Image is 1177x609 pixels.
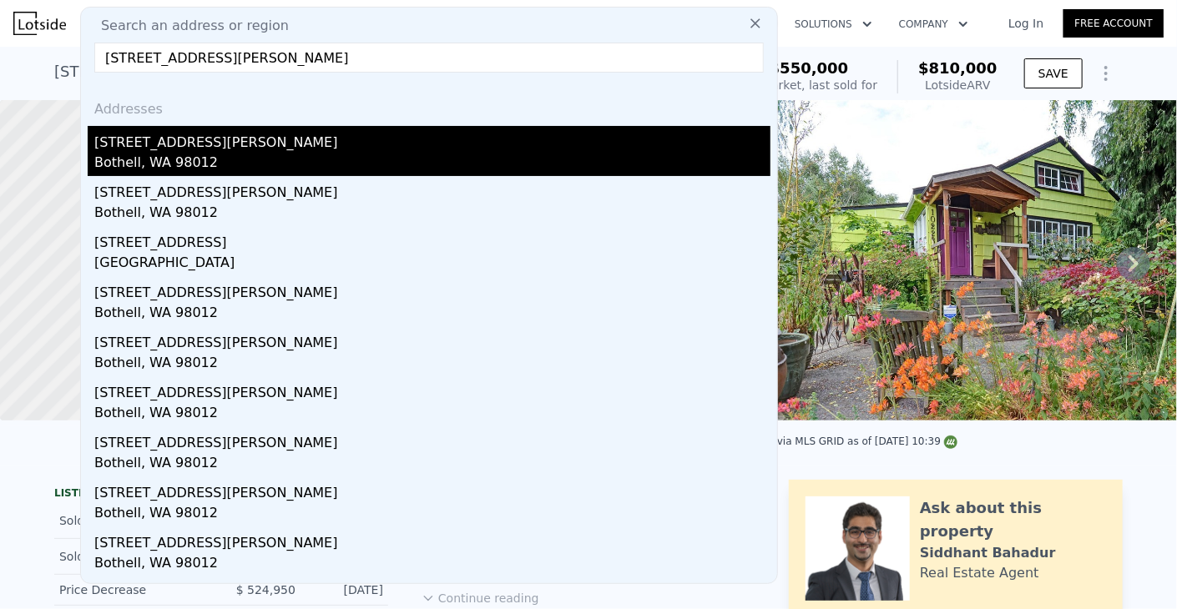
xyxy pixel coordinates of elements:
[1089,57,1123,90] button: Show Options
[1063,9,1164,38] a: Free Account
[13,12,66,35] img: Lotside
[94,403,770,426] div: Bothell, WA 98012
[94,303,770,326] div: Bothell, WA 98012
[94,353,770,376] div: Bothell, WA 98012
[94,226,770,253] div: [STREET_ADDRESS]
[770,59,849,77] span: $550,000
[918,77,998,93] div: Lotside ARV
[94,126,770,153] div: [STREET_ADDRESS][PERSON_NAME]
[94,553,770,576] div: Bothell, WA 98012
[944,435,957,449] img: NWMLS Logo
[94,476,770,503] div: [STREET_ADDRESS][PERSON_NAME]
[94,576,770,603] div: [STREET_ADDRESS][PERSON_NAME]
[94,426,770,453] div: [STREET_ADDRESS][PERSON_NAME]
[920,496,1106,543] div: Ask about this property
[920,543,1056,563] div: Siddhant Bahadur
[88,16,289,36] span: Search an address or region
[94,253,770,276] div: [GEOGRAPHIC_DATA]
[94,153,770,176] div: Bothell, WA 98012
[94,203,770,226] div: Bothell, WA 98012
[740,77,877,93] div: Off Market, last sold for
[920,563,1039,583] div: Real Estate Agent
[94,276,770,303] div: [STREET_ADDRESS][PERSON_NAME]
[94,453,770,476] div: Bothell, WA 98012
[59,546,208,567] div: Sold
[309,581,383,598] div: [DATE]
[988,15,1063,32] a: Log In
[236,583,296,596] span: $ 524,950
[94,503,770,526] div: Bothell, WA 98012
[781,9,886,39] button: Solutions
[94,326,770,353] div: [STREET_ADDRESS][PERSON_NAME]
[94,43,764,73] input: Enter an address, city, region, neighborhood or zip code
[886,9,982,39] button: Company
[94,176,770,203] div: [STREET_ADDRESS][PERSON_NAME]
[54,60,457,83] div: [STREET_ADDRESS] , [GEOGRAPHIC_DATA] , WA 98146
[59,510,208,531] div: Sold
[1024,58,1083,88] button: SAVE
[422,590,539,606] button: Continue reading
[918,59,998,77] span: $810,000
[94,376,770,403] div: [STREET_ADDRESS][PERSON_NAME]
[88,86,770,126] div: Addresses
[59,581,208,598] div: Price Decrease
[54,486,388,503] div: LISTING & SALE HISTORY
[94,526,770,553] div: [STREET_ADDRESS][PERSON_NAME]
